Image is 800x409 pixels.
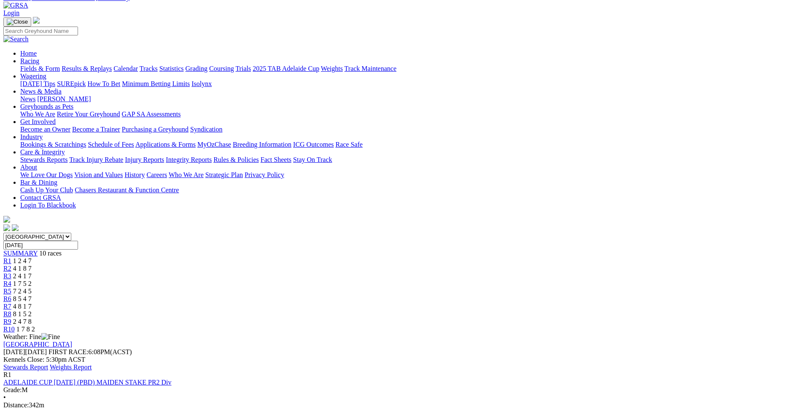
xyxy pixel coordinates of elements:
a: Fact Sheets [261,156,291,163]
a: We Love Our Dogs [20,171,73,178]
a: R6 [3,295,11,302]
a: Care & Integrity [20,148,65,156]
span: Weather: Fine [3,333,60,340]
a: Strategic Plan [205,171,243,178]
div: Bar & Dining [20,186,797,194]
a: GAP SA Assessments [122,110,181,118]
a: 2025 TAB Adelaide Cup [253,65,319,72]
a: Fields & Form [20,65,60,72]
a: Privacy Policy [245,171,284,178]
a: Stay On Track [293,156,332,163]
a: Bookings & Scratchings [20,141,86,148]
a: Integrity Reports [166,156,212,163]
span: 2 4 1 7 [13,272,32,280]
a: R4 [3,280,11,287]
a: News [20,95,35,102]
a: Home [20,50,37,57]
a: [PERSON_NAME] [37,95,91,102]
a: R8 [3,310,11,318]
a: ADELAIDE CUP [DATE] (PBD) MAIDEN STAKE PR2 Div [3,379,172,386]
img: facebook.svg [3,224,10,231]
a: History [124,171,145,178]
a: R5 [3,288,11,295]
span: 1 7 8 2 [16,326,35,333]
div: Industry [20,141,797,148]
span: 1 7 5 2 [13,280,32,287]
img: Fine [41,333,60,341]
a: Industry [20,133,43,140]
button: Toggle navigation [3,17,31,27]
a: Weights Report [50,363,92,371]
a: Retire Your Greyhound [57,110,120,118]
a: Rules & Policies [213,156,259,163]
span: Grade: [3,386,22,393]
span: FIRST RACE: [48,348,88,355]
a: SUREpick [57,80,86,87]
a: [DATE] Tips [20,80,55,87]
a: Schedule of Fees [88,141,134,148]
span: 4 8 1 7 [13,303,32,310]
span: [DATE] [3,348,47,355]
a: How To Bet [88,80,121,87]
a: R9 [3,318,11,325]
a: Login [3,9,19,16]
span: 2 4 7 8 [13,318,32,325]
span: Distance: [3,401,29,409]
span: [DATE] [3,348,25,355]
a: Cash Up Your Club [20,186,73,194]
img: Close [7,19,28,25]
span: R1 [3,371,11,378]
span: 7 2 4 5 [13,288,32,295]
a: Applications & Forms [135,141,196,148]
a: Vision and Values [74,171,123,178]
span: 8 5 4 7 [13,295,32,302]
a: Careers [146,171,167,178]
a: Results & Replays [62,65,112,72]
a: Track Maintenance [345,65,396,72]
a: R7 [3,303,11,310]
div: Get Involved [20,126,797,133]
a: R2 [3,265,11,272]
img: logo-grsa-white.png [3,216,10,223]
img: Search [3,35,29,43]
a: Coursing [209,65,234,72]
a: Isolynx [191,80,212,87]
a: Chasers Restaurant & Function Centre [75,186,179,194]
a: Racing [20,57,39,65]
div: News & Media [20,95,797,103]
div: Care & Integrity [20,156,797,164]
a: MyOzChase [197,141,231,148]
span: 4 1 8 7 [13,265,32,272]
a: Grading [186,65,207,72]
a: About [20,164,37,171]
span: R3 [3,272,11,280]
span: 10 races [39,250,62,257]
a: Tracks [140,65,158,72]
a: SUMMARY [3,250,38,257]
input: Select date [3,241,78,250]
div: About [20,171,797,179]
a: News & Media [20,88,62,95]
img: logo-grsa-white.png [33,17,40,24]
a: [GEOGRAPHIC_DATA] [3,341,72,348]
a: R10 [3,326,15,333]
a: Stewards Report [3,363,48,371]
div: Racing [20,65,797,73]
img: GRSA [3,2,28,9]
a: Breeding Information [233,141,291,148]
a: R1 [3,257,11,264]
span: 1 2 4 7 [13,257,32,264]
a: Who We Are [169,171,204,178]
img: twitter.svg [12,224,19,231]
a: Contact GRSA [20,194,61,201]
a: Get Involved [20,118,56,125]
